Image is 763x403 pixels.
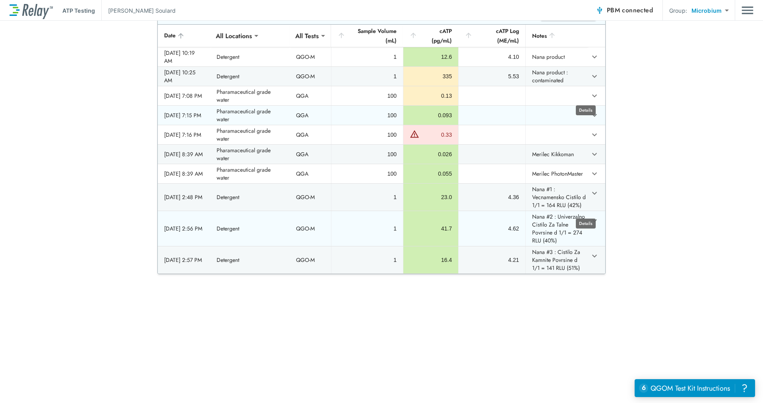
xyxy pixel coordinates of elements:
[158,25,210,47] th: Date
[108,6,176,15] p: [PERSON_NAME] Soulard
[525,47,588,66] td: Nana product
[290,125,331,144] td: QGA
[742,3,753,18] img: Drawer Icon
[465,225,519,232] div: 4.62
[410,170,452,178] div: 0.055
[290,67,331,86] td: QGO-M
[338,53,397,61] div: 1
[588,89,601,103] button: expand row
[210,184,290,211] td: Detergent
[290,164,331,183] td: QGA
[588,167,601,180] button: expand row
[525,67,588,86] td: Nana product : contaminated
[338,111,397,119] div: 100
[588,50,601,64] button: expand row
[588,128,601,141] button: expand row
[669,6,687,15] p: Group:
[164,111,204,119] div: [DATE] 7:15 PM
[164,131,204,139] div: [DATE] 7:16 PM
[593,2,656,18] button: PBM connected
[410,53,452,61] div: 12.6
[290,106,331,125] td: QGA
[410,129,419,139] img: Warning
[164,68,204,84] div: [DATE] 10:25 AM
[410,111,452,119] div: 0.093
[338,193,397,201] div: 1
[338,150,397,158] div: 100
[338,170,397,178] div: 100
[742,3,753,18] button: Main menu
[421,131,452,139] div: 0.33
[290,86,331,105] td: QGA
[290,145,331,164] td: QGA
[410,72,452,80] div: 335
[588,186,601,200] button: expand row
[576,219,596,229] div: Details
[596,6,604,14] img: Connected Icon
[338,225,397,232] div: 1
[210,47,290,66] td: Detergent
[62,6,95,15] p: ATP Testing
[525,184,588,211] td: Nana #1 : Vecnamensko Cistilo d 1/1 = 164 RLU (42%)
[410,92,452,100] div: 0.13
[410,150,452,158] div: 0.026
[338,256,397,264] div: 1
[532,31,581,41] div: Notes
[290,28,324,44] div: All Tests
[210,106,290,125] td: Pharamaceutical grade water
[338,92,397,100] div: 100
[290,184,331,211] td: QGO-M
[210,86,290,105] td: Pharamaceutical grade water
[210,67,290,86] td: Detergent
[465,256,519,264] div: 4.21
[210,125,290,144] td: Pharamaceutical grade water
[635,379,755,397] iframe: Resource center
[210,246,290,273] td: Detergent
[410,256,452,264] div: 16.4
[164,150,204,158] div: [DATE] 8:39 AM
[607,5,653,16] span: PBM
[290,246,331,273] td: QGO-M
[588,70,601,83] button: expand row
[465,53,519,61] div: 4.10
[210,145,290,164] td: Pharamaceutical grade water
[465,193,519,201] div: 4.36
[588,147,601,161] button: expand row
[164,92,204,100] div: [DATE] 7:08 PM
[164,49,204,65] div: [DATE] 10:19 AM
[164,256,204,264] div: [DATE] 2:57 PM
[290,47,331,66] td: QGO-M
[465,26,519,45] div: cATP Log (ME/mL)
[525,145,588,164] td: Merilec Kikkoman
[410,193,452,201] div: 23.0
[338,72,397,80] div: 1
[210,211,290,246] td: Detergent
[588,249,601,263] button: expand row
[164,193,204,201] div: [DATE] 2:48 PM
[465,72,519,80] div: 5.53
[210,28,258,44] div: All Locations
[10,2,53,19] img: LuminUltra Relay
[525,246,588,273] td: Nana #3 : Cistilo Za Kamnite Povrsine d 1/1 = 141 RLU (51%)
[576,105,596,115] div: Details
[622,6,653,15] span: connected
[210,164,290,183] td: Pharamaceutical grade water
[164,170,204,178] div: [DATE] 8:39 AM
[290,211,331,246] td: QGO-M
[338,131,397,139] div: 100
[164,225,204,232] div: [DATE] 2:56 PM
[158,25,605,274] table: sticky table
[525,164,588,183] td: Merilec PhotonMaster
[410,225,452,232] div: 41.7
[337,26,397,45] div: Sample Volume (mL)
[409,26,452,45] div: cATP (pg/mL)
[525,211,588,246] td: Nana #2 : Univerzalno Cistilo Za Talne Povrsine d 1/1 = 274 RLU (40%)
